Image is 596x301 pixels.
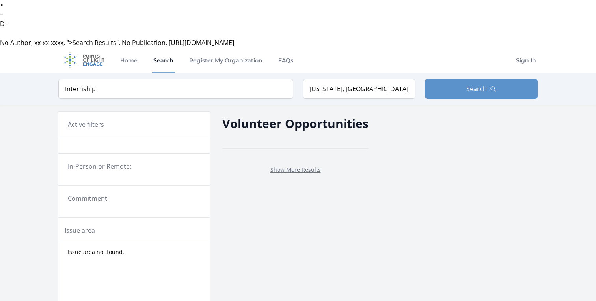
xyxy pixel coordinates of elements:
[68,162,200,171] legend: In-Person or Remote:
[58,47,109,73] img: Logo
[65,226,95,235] legend: Issue area
[152,47,175,73] a: Search
[222,115,369,132] h2: Volunteer Opportunities
[514,47,538,73] a: Sign In
[58,79,293,99] input: Keyword
[270,166,321,173] a: Show More Results
[68,248,124,256] span: Issue area not found.
[119,47,139,73] a: Home
[303,79,415,99] input: Location
[425,79,538,99] button: Search
[466,84,487,94] span: Search
[68,194,200,203] legend: Commitment:
[277,47,295,73] a: FAQs
[68,120,104,129] h3: Active filters
[188,47,264,73] a: Register My Organization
